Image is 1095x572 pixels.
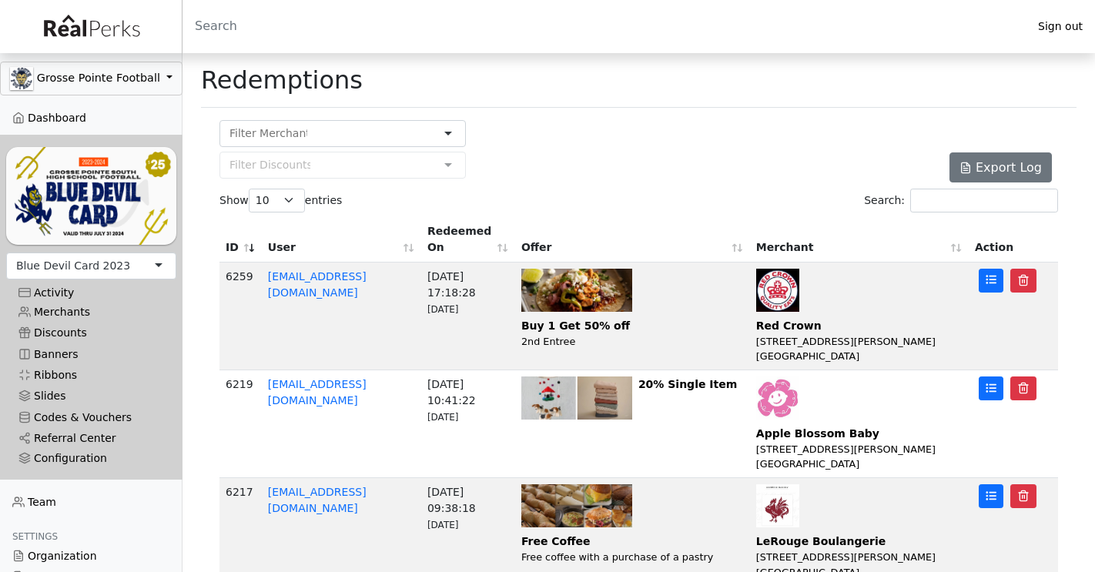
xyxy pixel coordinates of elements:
[18,286,164,299] div: Activity
[427,412,459,423] span: [DATE]
[756,442,963,471] div: [STREET_ADDRESS][PERSON_NAME] [GEOGRAPHIC_DATA]
[219,370,262,478] td: 6219
[262,217,421,263] th: User: activate to sort column ascending
[756,269,963,363] a: Red Crown [STREET_ADDRESS][PERSON_NAME] [GEOGRAPHIC_DATA]
[6,365,176,386] a: Ribbons
[219,217,262,263] th: ID: activate to sort column ascending
[521,334,630,349] div: 2nd Entree
[750,217,969,263] th: Merchant: activate to sort column ascending
[6,147,176,244] img: YNIl3DAlDelxGQFo2L2ARBV2s5QDnXUOFwQF9zvk.png
[427,304,459,315] span: [DATE]
[6,302,176,323] a: Merchants
[229,125,307,142] input: Filter Merchant
[421,370,515,478] td: [DATE] 10:41:22
[521,484,744,564] a: Free Coffee Free coffee with a purchase of a pastry
[949,152,1052,182] button: Export Log
[864,189,1058,212] label: Search:
[910,189,1058,212] input: Search:
[268,486,367,514] a: [EMAIL_ADDRESS][DOMAIN_NAME]
[756,318,963,334] div: Red Crown
[182,8,1026,45] input: Search
[219,189,342,212] label: Show entries
[521,550,713,564] div: Free coffee with a purchase of a pastry
[521,318,630,334] div: Buy 1 Get 50% off
[756,376,963,471] a: Apple Blossom Baby [STREET_ADDRESS][PERSON_NAME] [GEOGRAPHIC_DATA]
[521,534,713,550] div: Free Coffee
[201,65,363,95] h1: Redemptions
[18,452,164,465] div: Configuration
[6,323,176,343] a: Discounts
[10,67,33,90] img: GAa1zriJJmkmu1qRtUwg8x1nQwzlKm3DoqW9UgYl.jpg
[219,263,262,370] td: 6259
[268,270,367,299] a: [EMAIL_ADDRESS][DOMAIN_NAME]
[6,344,176,365] a: Banners
[969,217,1058,263] th: Action
[521,269,744,349] a: Buy 1 Get 50% off 2nd Entree
[1026,16,1095,37] a: Sign out
[756,426,963,442] div: Apple Blossom Baby
[6,407,176,428] a: Codes & Vouchers
[756,334,963,363] div: [STREET_ADDRESS][PERSON_NAME] [GEOGRAPHIC_DATA]
[638,376,737,393] div: 20% Single Item
[756,484,799,527] img: w3Odrt1cxkW75dnbuBJAVk1uniHRM5jMmRgC4yMP.jpg
[756,534,963,550] div: LeRouge Boulangerie
[521,269,632,312] img: avi7jLqN3kYTkfgO1rTz8yGUoGWILZDlewIgK0Kp.jpg
[515,217,750,263] th: Offer: activate to sort column ascending
[6,386,176,406] a: Slides
[756,376,799,420] img: wqA5cTPUsM4IDaNcPWcNIcJi7mKE814FWFQXVkA7.jpg
[756,269,799,312] img: 4wa42hgjfjD1LdE0sW7NTGJ9obNxKVXB10Q7Mixv.jpg
[521,376,632,420] img: vEPXEK6LMxcsxsx4aYL3zLLIhqjW9hwvpLWp4PUZ.jpg
[16,258,130,274] div: Blue Devil Card 2023
[229,157,310,173] input: Filter Discounts
[521,484,632,527] img: b12bjRswwtpx5ok80DFIGkldG0f7KRcyKOV20sfZ.jpg
[12,531,58,542] span: Settings
[521,376,744,426] a: 20% Single Item
[976,160,1042,175] span: Export Log
[421,263,515,370] td: [DATE] 17:18:28
[6,428,176,449] a: Referral Center
[421,217,515,263] th: Redeemed On: activate to sort column ascending
[35,9,146,44] img: real_perks_logo-01.svg
[268,378,367,406] a: [EMAIL_ADDRESS][DOMAIN_NAME]
[249,189,305,212] select: Showentries
[427,520,459,530] span: [DATE]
